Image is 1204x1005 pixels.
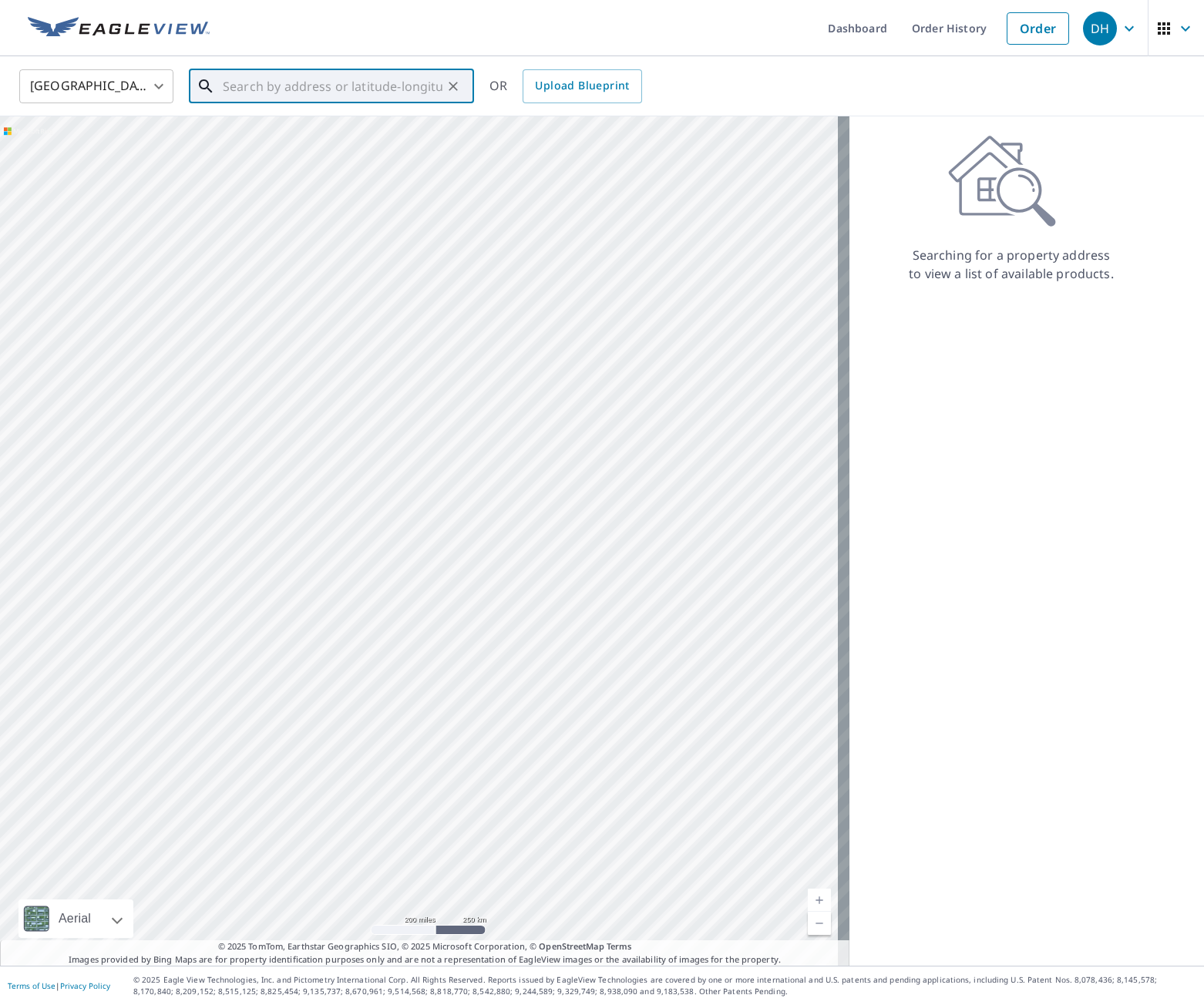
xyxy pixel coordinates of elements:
span: © 2025 TomTom, Earthstar Geographics SIO, © 2025 Microsoft Corporation, © [218,940,632,953]
p: | [8,981,110,990]
div: OR [489,69,642,103]
a: Terms of Use [8,980,55,991]
button: Clear [442,76,464,97]
span: Upload Blueprint [535,76,629,96]
img: EV Logo [28,17,210,40]
div: Aerial [54,899,96,938]
div: DH [1083,12,1117,45]
div: Aerial [18,899,133,938]
p: © 2025 Eagle View Technologies, Inc. and Pictometry International Corp. All Rights Reserved. Repo... [133,974,1196,997]
a: Terms [607,940,632,952]
a: Current Level 5, Zoom In [808,889,831,912]
div: [GEOGRAPHIC_DATA] [19,65,173,108]
a: Upload Blueprint [523,69,641,103]
a: Privacy Policy [60,980,110,991]
a: Current Level 5, Zoom Out [808,912,831,935]
p: Searching for a property address to view a list of available products. [908,246,1115,283]
a: OpenStreetMap [539,940,604,952]
input: Search by address or latitude-longitude [223,65,442,108]
a: Order [1007,12,1069,45]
